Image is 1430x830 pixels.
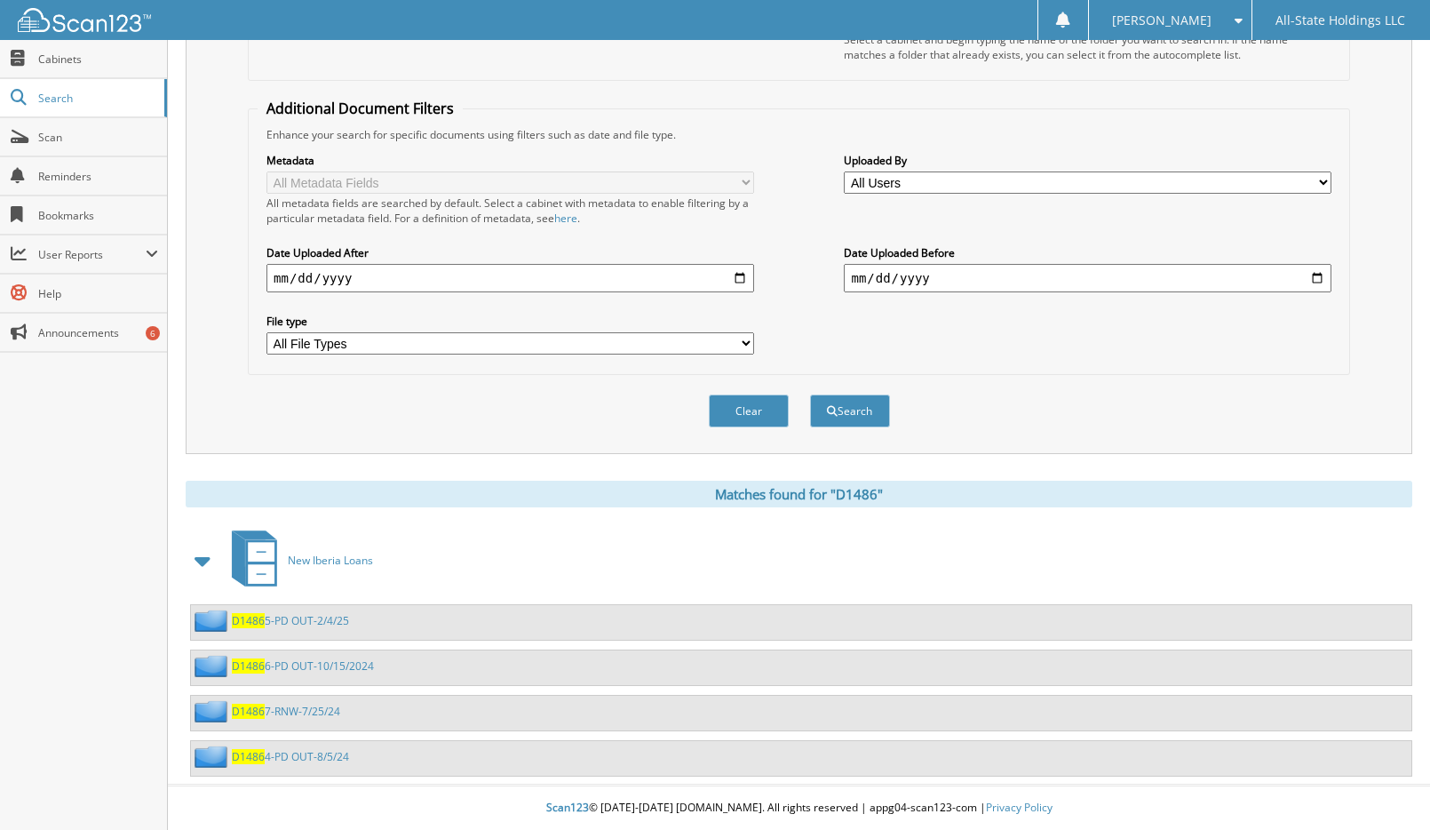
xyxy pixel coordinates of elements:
[844,153,1331,168] label: Uploaded By
[266,153,754,168] label: Metadata
[195,700,232,722] img: folder2.png
[168,786,1430,830] div: © [DATE]-[DATE] [DOMAIN_NAME]. All rights reserved | appg04-scan123-com |
[195,746,232,768] img: folder2.png
[709,395,789,427] button: Clear
[258,127,1340,142] div: Enhance your search for specific documents using filters such as date and file type.
[232,658,374,674] a: D14866-PD OUT-10/15/2024
[232,613,265,628] span: D1486
[232,749,349,764] a: D14864-PD OUT-8/5/24
[186,481,1412,507] div: Matches found for "D1486"
[195,610,232,632] img: folder2.png
[810,395,890,427] button: Search
[266,196,754,226] div: All metadata fields are searched by default. Select a cabinet with metadata to enable filtering b...
[38,208,158,223] span: Bookmarks
[1275,15,1405,26] span: All-State Holdings LLC
[1341,745,1430,830] iframe: Chat Widget
[232,704,265,719] span: D1486
[38,169,158,184] span: Reminders
[232,613,349,628] a: D14865-PD OUT-2/4/25
[38,286,158,301] span: Help
[221,525,373,595] a: New Iberia Loans
[38,130,158,145] span: Scan
[266,314,754,329] label: File type
[554,211,577,226] a: here
[986,800,1053,815] a: Privacy Policy
[1112,15,1212,26] span: [PERSON_NAME]
[232,749,265,764] span: D1486
[844,245,1331,260] label: Date Uploaded Before
[232,658,265,674] span: D1486
[232,704,340,719] a: D14867-RNW-7/25/24
[258,99,463,118] legend: Additional Document Filters
[266,264,754,292] input: start
[266,245,754,260] label: Date Uploaded After
[38,52,158,67] span: Cabinets
[18,8,151,32] img: scan123-logo-white.svg
[38,91,155,106] span: Search
[844,32,1331,62] div: Select a cabinet and begin typing the name of the folder you want to search in. If the name match...
[844,264,1331,292] input: end
[546,800,589,815] span: Scan123
[146,326,160,340] div: 6
[288,553,373,568] span: New Iberia Loans
[195,655,232,677] img: folder2.png
[38,247,146,262] span: User Reports
[38,325,158,340] span: Announcements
